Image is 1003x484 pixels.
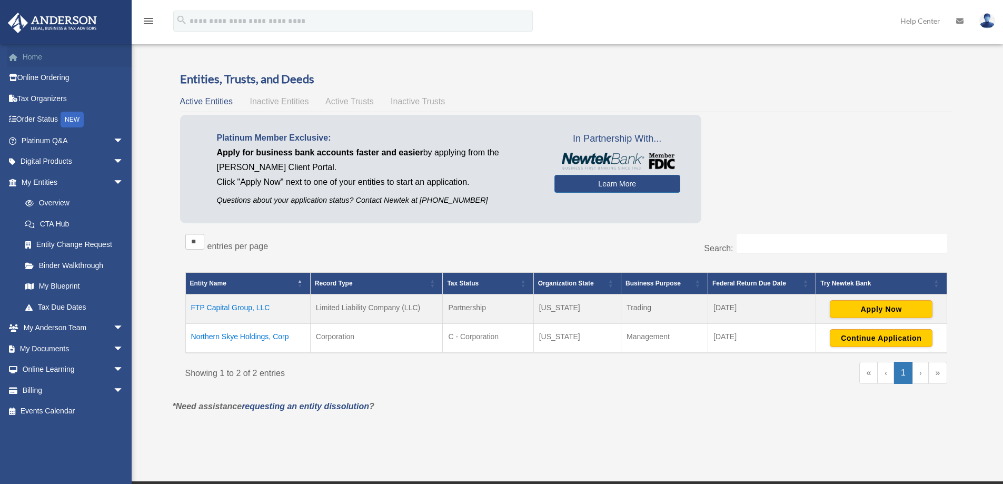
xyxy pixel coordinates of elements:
[185,273,310,295] th: Entity Name: Activate to invert sorting
[712,280,786,287] span: Federal Return Due Date
[185,324,310,353] td: Northern Skye Holdings, Corp
[207,242,269,251] label: entries per page
[217,145,539,175] p: by applying from the [PERSON_NAME] Client Portal.
[113,338,134,360] span: arrow_drop_down
[176,14,187,26] i: search
[180,97,233,106] span: Active Entities
[15,276,134,297] a: My Blueprint
[7,151,140,172] a: Digital Productsarrow_drop_down
[7,318,140,339] a: My Anderson Teamarrow_drop_down
[447,280,479,287] span: Tax Status
[621,294,708,324] td: Trading
[625,280,681,287] span: Business Purpose
[217,148,423,157] span: Apply for business bank accounts faster and easier
[708,294,816,324] td: [DATE]
[7,67,140,88] a: Online Ordering
[708,324,816,353] td: [DATE]
[7,130,140,151] a: Platinum Q&Aarrow_drop_down
[315,280,353,287] span: Record Type
[113,172,134,193] span: arrow_drop_down
[878,362,894,384] a: Previous
[820,277,930,290] div: Try Newtek Bank
[190,280,226,287] span: Entity Name
[185,362,559,381] div: Showing 1 to 2 of 2 entries
[979,13,995,28] img: User Pic
[310,273,443,295] th: Record Type: Activate to sort
[538,280,594,287] span: Organization State
[217,175,539,190] p: Click "Apply Now" next to one of your entities to start an application.
[443,273,533,295] th: Tax Status: Activate to sort
[113,359,134,381] span: arrow_drop_down
[7,172,134,193] a: My Entitiesarrow_drop_down
[816,273,947,295] th: Try Newtek Bank : Activate to sort
[15,213,134,234] a: CTA Hub
[217,131,539,145] p: Platinum Member Exclusive:
[830,329,932,347] button: Continue Application
[61,112,84,127] div: NEW
[7,380,140,401] a: Billingarrow_drop_down
[443,324,533,353] td: C - Corporation
[185,294,310,324] td: FTP Capital Group, LLC
[533,294,621,324] td: [US_STATE]
[15,255,134,276] a: Binder Walkthrough
[560,153,675,170] img: NewtekBankLogoSM.png
[830,300,932,318] button: Apply Now
[113,130,134,152] span: arrow_drop_down
[894,362,912,384] a: 1
[113,318,134,339] span: arrow_drop_down
[15,297,134,318] a: Tax Due Dates
[7,46,140,67] a: Home
[7,88,140,109] a: Tax Organizers
[113,151,134,173] span: arrow_drop_down
[15,193,129,214] a: Overview
[7,338,140,359] a: My Documentsarrow_drop_down
[180,71,952,87] h3: Entities, Trusts, and Deeds
[5,13,100,33] img: Anderson Advisors Platinum Portal
[704,244,733,253] label: Search:
[533,273,621,295] th: Organization State: Activate to sort
[325,97,374,106] span: Active Trusts
[113,380,134,401] span: arrow_drop_down
[310,294,443,324] td: Limited Liability Company (LLC)
[142,18,155,27] a: menu
[7,359,140,380] a: Online Learningarrow_drop_down
[554,175,680,193] a: Learn More
[929,362,947,384] a: Last
[621,273,708,295] th: Business Purpose: Activate to sort
[173,402,374,411] em: *Need assistance ?
[443,294,533,324] td: Partnership
[708,273,816,295] th: Federal Return Due Date: Activate to sort
[533,324,621,353] td: [US_STATE]
[15,234,134,255] a: Entity Change Request
[621,324,708,353] td: Management
[310,324,443,353] td: Corporation
[242,402,369,411] a: requesting an entity dissolution
[554,131,680,147] span: In Partnership With...
[250,97,309,106] span: Inactive Entities
[7,401,140,422] a: Events Calendar
[912,362,929,384] a: Next
[142,15,155,27] i: menu
[391,97,445,106] span: Inactive Trusts
[7,109,140,131] a: Order StatusNEW
[217,194,539,207] p: Questions about your application status? Contact Newtek at [PHONE_NUMBER]
[859,362,878,384] a: First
